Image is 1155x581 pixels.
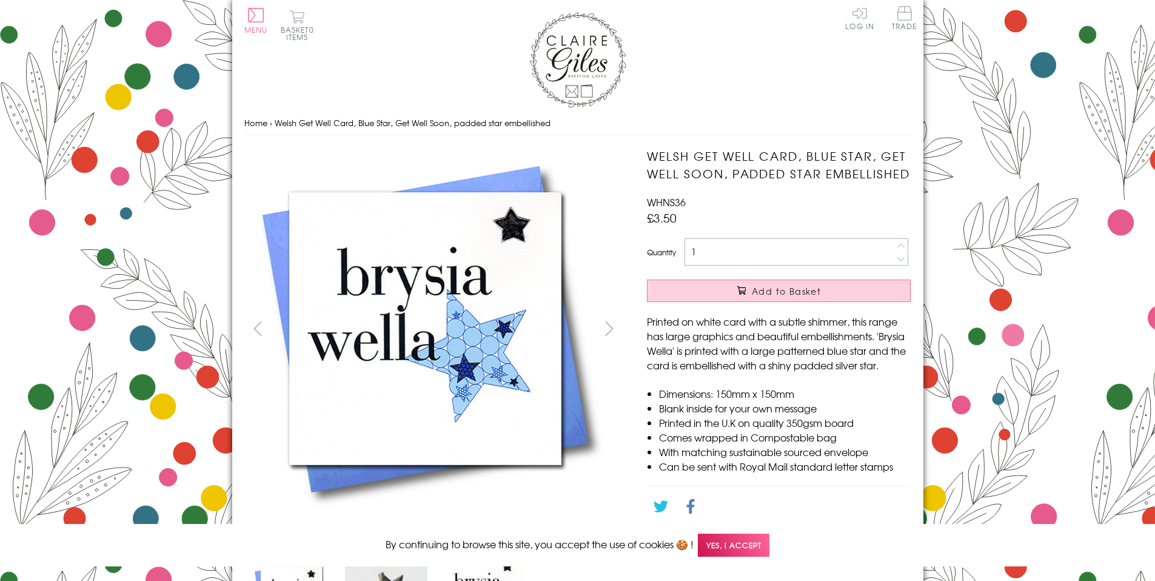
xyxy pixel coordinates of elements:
[659,459,911,474] li: Can be sent with Royal Mail standard letter stamps
[647,147,911,183] h1: Welsh Get Well Card, Blue Star, Get Well Soon, padded star embellished
[244,315,272,342] button: prev
[281,10,314,41] button: Basket0 items
[529,12,626,108] img: Claire Giles Greetings Cards
[659,401,911,415] li: Blank inside for your own message
[647,195,686,209] span: WHNS36
[659,415,911,430] li: Printed in the U.K on quality 350gsm board
[659,445,911,459] li: With matching sustainable sourced envelope
[275,117,551,129] span: Welsh Get Well Card, Blue Star, Get Well Soon, padded star embellished
[244,147,608,511] img: Welsh Get Well Card, Blue Star, Get Well Soon, padded star embellished
[244,24,268,35] span: Menu
[659,386,911,401] li: Dimensions: 150mm x 150mm
[752,285,821,297] span: Add to Basket
[845,6,874,30] a: Log In
[647,209,677,226] span: £3.50
[270,117,272,129] span: ›
[286,24,314,42] span: 0 items
[892,6,917,30] span: Trade
[647,314,911,372] p: Printed on white card with a subtle shimmer, this range has large graphics and beautiful embellis...
[595,315,623,342] button: next
[244,111,911,136] nav: breadcrumbs
[647,247,676,258] label: Quantity
[659,430,911,445] li: Comes wrapped in Compostable bag
[647,280,911,302] button: Add to Basket
[892,6,917,32] a: Trade
[244,117,267,129] a: Home
[244,8,268,33] button: Menu
[698,534,769,557] span: Yes, I accept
